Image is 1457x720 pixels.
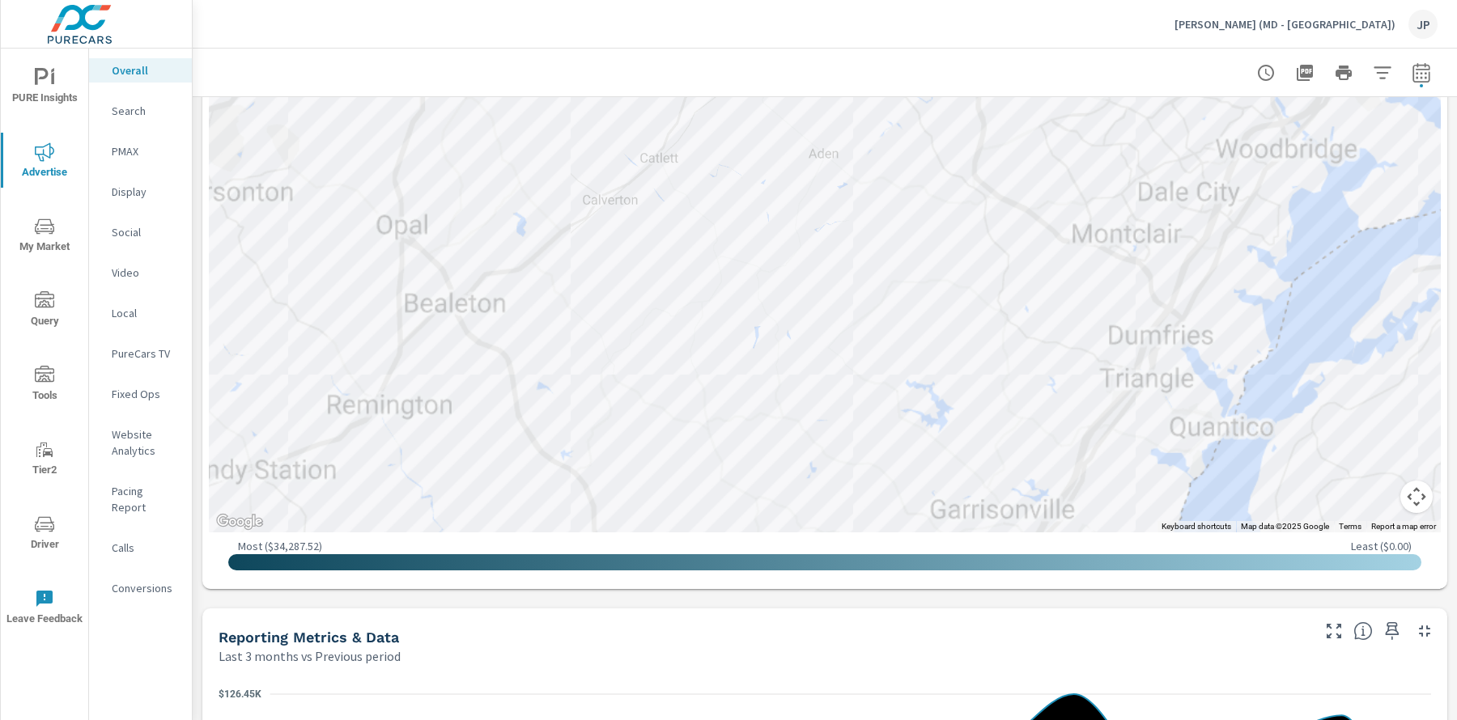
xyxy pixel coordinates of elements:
div: Fixed Ops [89,382,192,406]
div: Display [89,180,192,204]
div: Conversions [89,576,192,600]
div: Pacing Report [89,479,192,519]
div: JP [1408,10,1438,39]
button: Map camera controls [1400,481,1433,513]
div: Website Analytics [89,422,192,463]
span: Tier2 [6,440,83,480]
span: Map data ©2025 Google [1241,522,1329,531]
span: Understand performance data overtime and see how metrics compare to each other. [1353,621,1373,641]
p: Social [112,224,179,240]
a: Report a map error [1371,522,1436,531]
button: Minimize Widget [1412,618,1438,644]
span: My Market [6,217,83,256]
p: [PERSON_NAME] (MD - [GEOGRAPHIC_DATA]) [1175,17,1395,32]
span: Leave Feedback [6,589,83,629]
p: Website Analytics [112,426,179,459]
p: Display [112,184,179,200]
div: Local [89,301,192,325]
p: PureCars TV [112,345,179,362]
button: Apply Filters [1366,57,1399,89]
p: Video [112,265,179,281]
p: Last 3 months vs Previous period [219,646,401,666]
p: Least ( $0.00 ) [1351,539,1412,553]
a: Open this area in Google Maps (opens a new window) [213,511,266,532]
a: Terms (opens in new tab) [1339,522,1361,531]
div: Video [89,260,192,285]
p: Local [112,305,179,321]
p: Overall [112,62,179,78]
p: Fixed Ops [112,386,179,402]
p: PMAX [112,143,179,159]
h5: Reporting Metrics & Data [219,629,399,646]
p: Conversions [112,580,179,596]
p: Most ( $34,287.52 ) [238,539,322,553]
span: Advertise [6,142,83,182]
div: Social [89,220,192,244]
div: nav menu [1,49,88,644]
div: PMAX [89,139,192,163]
p: Search [112,103,179,119]
button: Keyboard shortcuts [1162,521,1231,532]
button: "Export Report to PDF" [1289,57,1321,89]
span: Query [6,291,83,331]
span: Driver [6,515,83,554]
button: Print Report [1327,57,1360,89]
span: Tools [6,366,83,405]
div: Calls [89,536,192,560]
div: Overall [89,58,192,83]
p: Calls [112,540,179,556]
img: Google [213,511,266,532]
span: Save this to your personalized report [1379,618,1405,644]
span: PURE Insights [6,68,83,108]
p: Pacing Report [112,483,179,515]
div: Search [89,99,192,123]
button: Make Fullscreen [1321,618,1347,644]
text: $126.45K [219,688,261,700]
div: PureCars TV [89,341,192,366]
